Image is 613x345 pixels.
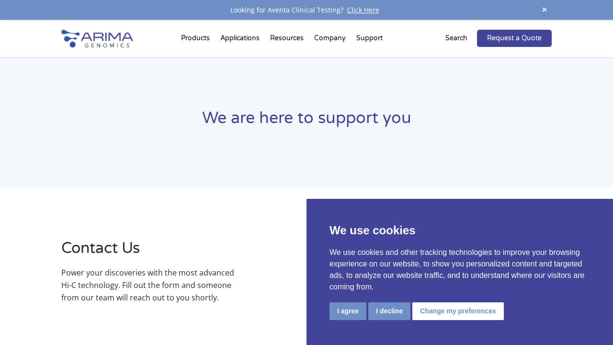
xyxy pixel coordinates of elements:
p: Search [445,32,467,45]
button: I decline [368,302,410,320]
a: Click Here [343,5,383,14]
h1: We are here to support you [61,107,552,137]
h2: Contact Us [61,238,241,266]
p: We use cookies and other tracking technologies to improve your browsing experience on our website... [329,247,590,293]
button: I agree [329,302,366,320]
div: Looking for Aventa Clinical Testing? [61,4,552,16]
p: Power your discoveries with the most advanced Hi-C technology. Fill out the form and someone from... [61,266,241,304]
img: Arima-Genomics-logo [61,30,133,47]
a: Request a Quote [477,30,552,47]
button: Change my preferences [412,302,504,320]
p: We use cookies [329,222,590,239]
